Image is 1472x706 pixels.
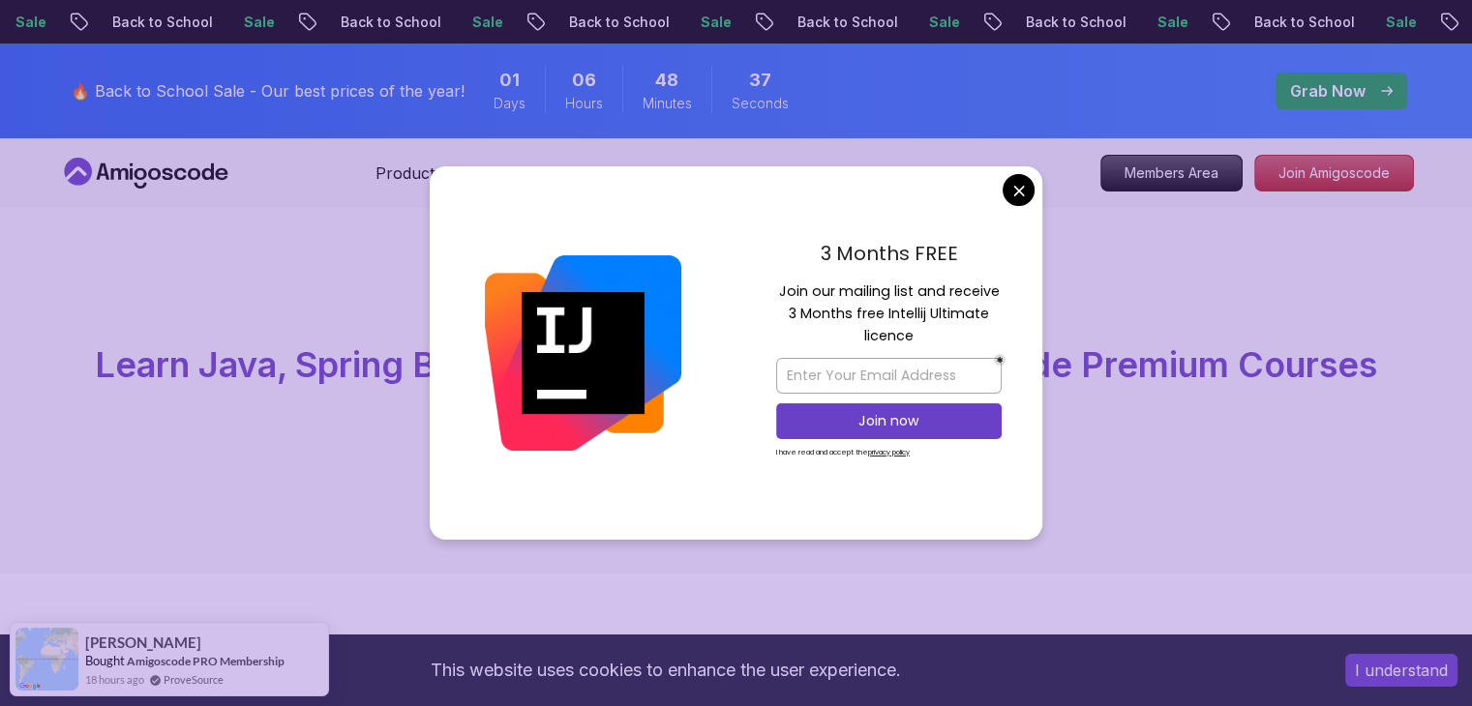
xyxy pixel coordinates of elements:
span: Days [494,94,526,113]
p: Back to School [97,13,228,32]
p: Sale [685,13,747,32]
div: This website uses cookies to enhance the user experience. [15,649,1316,691]
img: provesource social proof notification image [15,628,78,691]
button: Products [376,162,466,200]
p: Grab Now [1290,79,1366,103]
span: [PERSON_NAME] [85,634,201,651]
span: Hours [565,94,603,113]
span: Bought [85,653,125,668]
span: 18 hours ago [85,671,144,688]
p: Back to School [1010,13,1142,32]
span: Learn Java, Spring Boot, DevOps & More with Amigoscode Premium Courses [95,343,1377,386]
span: 48 Minutes [655,67,678,94]
p: Sale [457,13,519,32]
span: Seconds [732,94,789,113]
a: Members Area [1100,155,1243,191]
p: Resources [504,162,583,185]
p: 🔥 Back to School Sale - Our best prices of the year! [71,79,465,103]
p: Products [376,162,442,185]
p: Join Amigoscode [1255,156,1413,191]
a: ProveSource [164,671,224,688]
p: Back to School [782,13,914,32]
button: Resources [504,162,606,200]
span: Minutes [643,94,692,113]
p: Back to School [554,13,685,32]
a: Amigoscode PRO Membership [127,654,285,668]
span: 1 Days [499,67,520,94]
a: Testimonials [734,162,824,185]
p: Back to School [1239,13,1370,32]
p: Sale [228,13,290,32]
p: Members Area [1101,156,1242,191]
p: Master in-demand skills like Java, Spring Boot, DevOps, React, and more through hands-on, expert-... [411,399,1062,481]
span: 37 Seconds [749,67,771,94]
span: 6 Hours [572,67,596,94]
button: Accept cookies [1345,654,1457,687]
p: Sale [1370,13,1432,32]
a: For Business [862,162,957,185]
a: Pricing [645,162,695,185]
p: Sale [1142,13,1204,32]
p: Sale [914,13,976,32]
a: Join Amigoscode [1254,155,1414,191]
p: Back to School [325,13,457,32]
